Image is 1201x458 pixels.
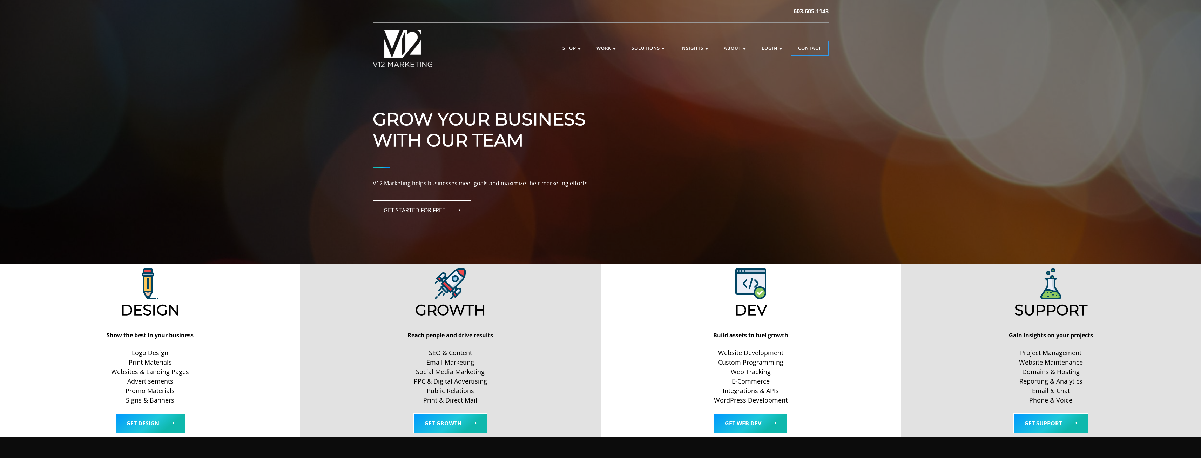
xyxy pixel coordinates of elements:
a: Websites & Landing Pages [3,367,297,377]
img: V12 Marketing Design Solutions [435,268,466,299]
a: WordPress Development [603,396,898,405]
a: GET STARTED FOR FREE [373,200,471,220]
p: Show the best in your business [3,331,297,340]
a: Promo Materials [3,386,297,396]
a: Web Tracking [603,367,898,377]
a: Shop [555,41,588,55]
a: Phone & Voice [904,396,1198,405]
a: About [717,41,753,55]
a: Social Media Marketing [303,367,598,377]
img: V12 Marketing Web Development Solutions [735,268,766,299]
a: PPC & Digital Advertising [303,377,598,386]
img: V12 Marketing Design Solutions [142,268,158,299]
p: Gain insights on your projects [904,331,1198,340]
a: Print & Direct Mail [303,396,598,405]
p: V12 Marketing helps businesses meet goals and maximize their marketing efforts. [373,179,829,188]
a: Work [589,41,623,55]
p: Reach people and drive results [303,331,598,340]
a: Custom Programming [603,358,898,367]
a: Get Web Dev [714,413,787,433]
h2: Growth [303,301,598,319]
a: E-Commerce [603,377,898,386]
a: Contact [791,41,828,55]
a: 603.605.1143 [794,7,829,15]
a: Get Design [115,413,185,433]
a: Get Growth [413,413,487,433]
a: Solutions [625,41,672,55]
a: Get Support [1013,413,1088,433]
a: Signs & Banners [3,396,297,405]
a: Reporting & Analytics [904,377,1198,386]
a: Login [755,41,789,55]
iframe: Chat Widget [1166,424,1201,458]
h2: Support [904,301,1198,319]
h1: Grow Your Business With Our Team [373,88,829,151]
h2: Design [3,301,297,319]
a: Integrations & APIs [603,386,898,396]
a: Email & Chat [904,386,1198,396]
a: Logo Design [3,348,297,358]
a: Public Relations [303,386,598,396]
a: Website Maintenance [904,358,1198,367]
a: Print Materials [3,358,297,367]
a: Insights [673,41,715,55]
a: Project Management [904,348,1198,358]
a: Email Marketing [303,358,598,367]
h2: Dev [603,301,898,319]
a: SEO & Content [303,348,598,358]
a: Advertisements [3,377,297,386]
img: V12 MARKETING Logo New Hampshire Marketing Agency [373,30,433,67]
a: Website Development [603,348,898,358]
a: Domains & Hosting [904,367,1198,377]
img: V12 Marketing Support Solutions [1040,268,1061,299]
p: Build assets to fuel growth [603,331,898,340]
